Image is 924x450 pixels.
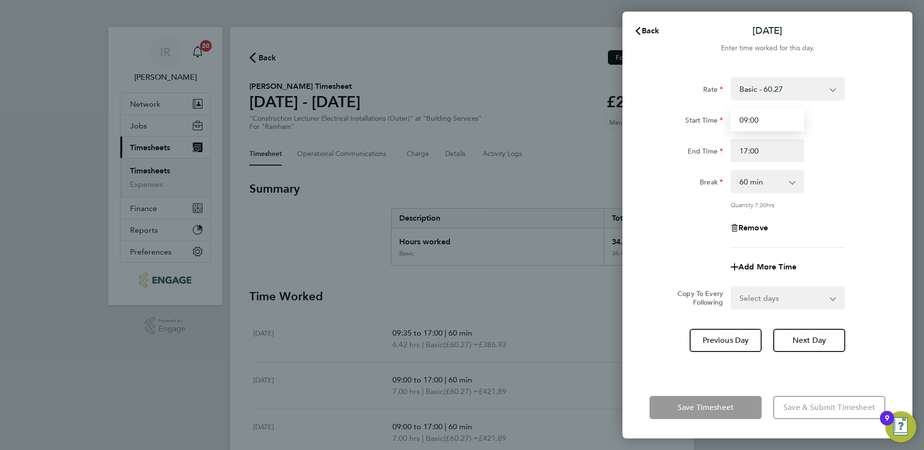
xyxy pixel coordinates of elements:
[738,223,768,232] span: Remove
[738,262,796,271] span: Add More Time
[731,108,804,131] input: E.g. 08:00
[773,329,845,352] button: Next Day
[703,336,749,345] span: Previous Day
[731,139,804,162] input: E.g. 18:00
[690,329,762,352] button: Previous Day
[624,21,669,41] button: Back
[700,178,723,189] label: Break
[755,201,766,209] span: 7.00
[731,263,796,271] button: Add More Time
[731,224,768,232] button: Remove
[703,85,723,97] label: Rate
[731,201,845,209] div: Quantity: hrs
[622,42,912,54] div: Enter time worked for this day.
[670,289,723,307] label: Copy To Every Following
[752,24,782,38] p: [DATE]
[642,26,660,35] span: Back
[885,411,916,442] button: Open Resource Center, 9 new notifications
[685,116,723,127] label: Start Time
[688,147,723,158] label: End Time
[793,336,826,345] span: Next Day
[885,418,889,431] div: 9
